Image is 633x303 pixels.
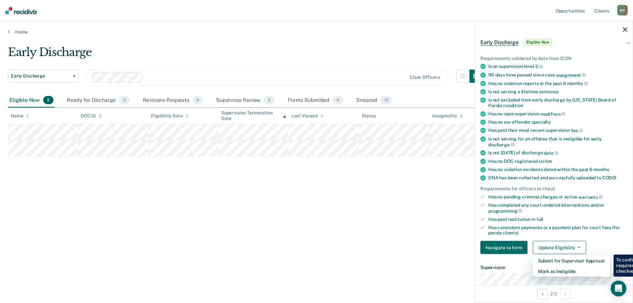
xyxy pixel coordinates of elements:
div: Has paid their most recent supervision [488,128,627,134]
span: 0 [333,96,343,105]
div: Last Viewed [291,113,323,119]
span: 2 [43,96,53,105]
span: date [544,150,558,156]
div: Has no DOC-registered [488,158,627,164]
div: Name [11,113,29,119]
span: months [593,167,609,172]
a: Navigate to form link [480,241,530,254]
div: Supervision Termination Date [221,110,286,121]
span: 12 [380,96,392,105]
div: Is not serving a lifetime [488,89,627,95]
span: 0 [119,96,129,105]
span: assignment [556,72,586,77]
div: Early DischargeEligible Now [475,32,633,53]
div: Snoozed [355,93,394,108]
button: Navigate to form [480,241,527,254]
button: Submit for Supervisor Approval [533,256,610,266]
span: 3 [264,96,274,105]
button: Update Eligibility [533,241,586,254]
button: Mark as Ineligible [533,266,610,277]
div: Is not serving for an offense that is ineligible for early [488,136,627,147]
span: clients) [503,230,519,235]
div: Ready for Discharge [65,93,131,108]
div: Requirements for officers to check [480,186,627,191]
div: Revisions Requests [141,93,204,108]
div: Is on supervision level [488,64,627,70]
img: Recidiviz [5,7,37,14]
div: Open Intercom Messenger [611,281,626,296]
span: specialty [531,119,551,125]
div: Early Discharge [8,45,483,64]
div: DNA has been collected and successfully uploaded to [488,175,627,180]
div: 2 / 2 [475,285,633,302]
span: Early Discharge [11,73,70,79]
span: discharge [488,142,515,147]
span: modifiers [540,111,566,116]
span: warrants [578,194,603,199]
button: Previous Opportunity [537,288,548,299]
a: Home [8,29,625,35]
span: Eligible Now [524,39,552,45]
span: sentence [539,89,558,94]
div: DOC ID [81,113,102,119]
div: Assigned to [432,113,463,119]
span: 0 [193,96,203,105]
div: Supervisor Review [215,93,276,108]
div: Has paid restitution in [488,216,627,222]
div: M E [617,5,628,15]
div: Is not excluded from early discharge by [US_STATE] Board of Parole [488,97,627,108]
div: Is not [DATE] of discharge [488,150,627,156]
div: Status [362,113,376,119]
button: Next Opportunity [560,288,571,299]
div: Has no violation reports in the past 6 [488,80,627,86]
span: CODIS [602,175,616,180]
div: Eligibility Date [151,113,189,119]
div: Forms Submitted [286,93,345,108]
dt: Supervision [480,265,627,270]
div: 90 days have passed since case [488,72,627,78]
div: Has consistent payments or a payment plan for court fees (for parole [488,225,627,236]
span: programming [488,208,522,213]
span: months [567,81,588,86]
span: 3 [535,64,543,69]
div: Has no open supervision [488,111,627,117]
div: Has no sex offender [488,119,627,125]
span: condition [503,103,523,108]
div: Has no violation incidents dated within the past 6 [488,167,627,172]
div: Requirements validated by data from ICON [480,55,627,61]
div: Clear officers [410,75,440,80]
div: Eligible Now [8,93,55,108]
span: victim [539,158,552,164]
div: Has no pending criminal charges or active [488,194,627,200]
span: fee [571,128,583,133]
span: full [536,216,543,222]
div: Has completed any court-ordered interventions and/or [488,202,627,214]
span: Early Discharge [480,39,519,45]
